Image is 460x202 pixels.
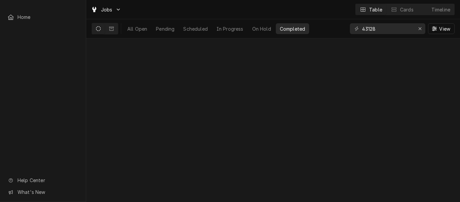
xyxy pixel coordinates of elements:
a: Go to Help Center [4,175,82,186]
span: View [438,25,452,32]
span: Jobs [101,6,112,13]
div: Completed [280,25,305,32]
button: Erase input [415,23,425,34]
div: On Hold [252,25,271,32]
div: Timeline [431,6,450,13]
div: Cards [400,6,414,13]
div: Table [369,6,382,13]
button: View [428,23,455,34]
a: Home [4,11,82,23]
span: Help Center [18,177,78,184]
span: What's New [18,189,78,196]
span: Home [18,13,78,21]
div: Pending [156,25,174,32]
a: Go to What's New [4,186,82,198]
div: Scheduled [183,25,207,32]
a: Go to Jobs [88,4,124,15]
input: Keyword search [362,23,413,34]
div: All Open [127,25,147,32]
div: In Progress [217,25,243,32]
